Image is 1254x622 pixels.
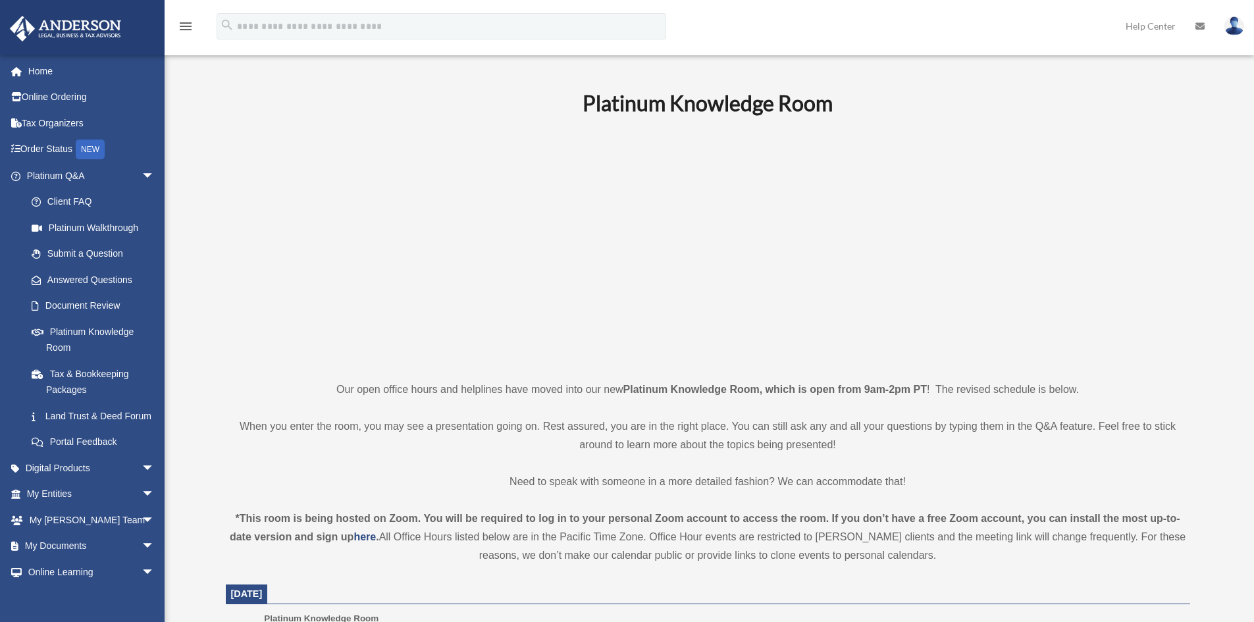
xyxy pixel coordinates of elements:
div: All Office Hours listed below are in the Pacific Time Zone. Office Hour events are restricted to ... [226,509,1190,565]
a: Portal Feedback [18,429,174,455]
a: Document Review [18,293,174,319]
i: menu [178,18,194,34]
a: Tax Organizers [9,110,174,136]
a: Answered Questions [18,267,174,293]
span: arrow_drop_down [142,533,168,560]
a: Client FAQ [18,189,174,215]
i: search [220,18,234,32]
div: NEW [76,140,105,159]
span: arrow_drop_down [142,507,168,534]
a: Tax & Bookkeeping Packages [18,361,174,403]
a: here [353,531,376,542]
p: Need to speak with someone in a more detailed fashion? We can accommodate that! [226,473,1190,491]
span: arrow_drop_down [142,481,168,508]
a: menu [178,23,194,34]
b: Platinum Knowledge Room [583,90,833,116]
span: arrow_drop_down [142,455,168,482]
span: arrow_drop_down [142,559,168,586]
a: Digital Productsarrow_drop_down [9,455,174,481]
a: Platinum Knowledge Room [18,319,168,361]
a: Platinum Walkthrough [18,215,174,241]
img: Anderson Advisors Platinum Portal [6,16,125,41]
p: Our open office hours and helplines have moved into our new ! The revised schedule is below. [226,380,1190,399]
iframe: 231110_Toby_KnowledgeRoom [510,134,905,356]
a: Order StatusNEW [9,136,174,163]
a: Land Trust & Deed Forum [18,403,174,429]
a: Online Learningarrow_drop_down [9,559,174,585]
a: My [PERSON_NAME] Teamarrow_drop_down [9,507,174,533]
span: arrow_drop_down [142,163,168,190]
a: My Entitiesarrow_drop_down [9,481,174,507]
a: Submit a Question [18,241,174,267]
strong: Platinum Knowledge Room, which is open from 9am-2pm PT [623,384,927,395]
strong: *This room is being hosted on Zoom. You will be required to log in to your personal Zoom account ... [230,513,1180,542]
strong: . [376,531,379,542]
a: Online Ordering [9,84,174,111]
a: Platinum Q&Aarrow_drop_down [9,163,174,189]
p: When you enter the room, you may see a presentation going on. Rest assured, you are in the right ... [226,417,1190,454]
a: Home [9,58,174,84]
span: [DATE] [231,588,263,599]
a: My Documentsarrow_drop_down [9,533,174,559]
img: User Pic [1224,16,1244,36]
